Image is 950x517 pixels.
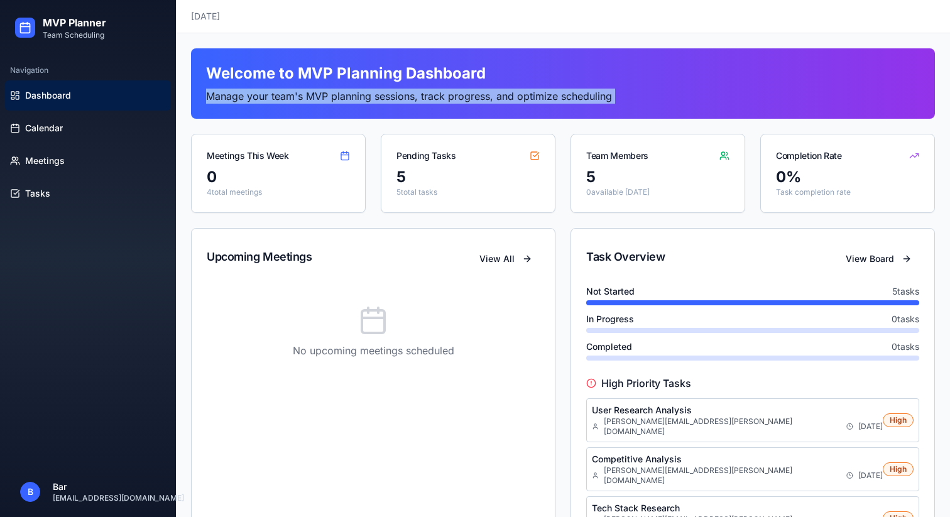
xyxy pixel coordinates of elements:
span: 5 tasks [892,285,919,298]
div: [PERSON_NAME][EMAIL_ADDRESS][PERSON_NAME][DOMAIN_NAME] [DATE] [592,416,883,437]
p: Team Scheduling [43,30,106,40]
div: Meetings This Week [207,150,289,162]
p: 0 available [DATE] [586,187,729,197]
div: Upcoming Meetings [207,248,312,266]
p: 5 total tasks [396,187,540,197]
span: 0 tasks [892,313,919,325]
div: Navigation [5,60,171,80]
div: Task Overview [586,248,665,266]
a: Dashboard [5,80,171,111]
h4: High Priority Tasks [586,376,919,391]
p: Bar [53,481,156,493]
p: No upcoming meetings scheduled [207,343,540,358]
button: BBar[EMAIL_ADDRESS][DOMAIN_NAME] [10,477,166,507]
p: Competitive Analysis [592,453,883,465]
div: High [883,413,914,427]
a: Tasks [5,178,171,209]
span: Completed [586,340,632,353]
span: In Progress [586,313,634,325]
button: View All [472,248,540,270]
div: 0 [207,167,350,187]
p: Manage your team's MVP planning sessions, track progress, and optimize scheduling [206,89,920,104]
a: Meetings [5,146,171,176]
span: Tasks [25,187,50,200]
div: High [883,462,914,476]
div: Team Members [586,150,648,162]
span: B [20,482,40,502]
p: Tech Stack Research [592,502,883,514]
p: User Research Analysis [592,404,883,416]
span: Not Started [586,285,635,298]
span: 0 tasks [892,340,919,353]
p: [EMAIL_ADDRESS][DOMAIN_NAME] [53,493,156,503]
p: 4 total meetings [207,187,350,197]
h2: MVP Planner [43,15,106,30]
div: 5 [396,167,540,187]
div: Pending Tasks [396,150,456,162]
h1: Welcome to MVP Planning Dashboard [206,63,920,84]
div: 0 % [776,167,919,187]
span: Dashboard [25,89,71,102]
div: Completion Rate [776,150,842,162]
div: 5 [586,167,729,187]
p: Task completion rate [776,187,919,197]
span: Meetings [25,155,65,167]
div: [PERSON_NAME][EMAIL_ADDRESS][PERSON_NAME][DOMAIN_NAME] [DATE] [592,465,883,486]
a: Calendar [5,113,171,143]
span: Calendar [25,122,63,134]
p: [DATE] [191,10,220,23]
button: View Board [838,248,919,270]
